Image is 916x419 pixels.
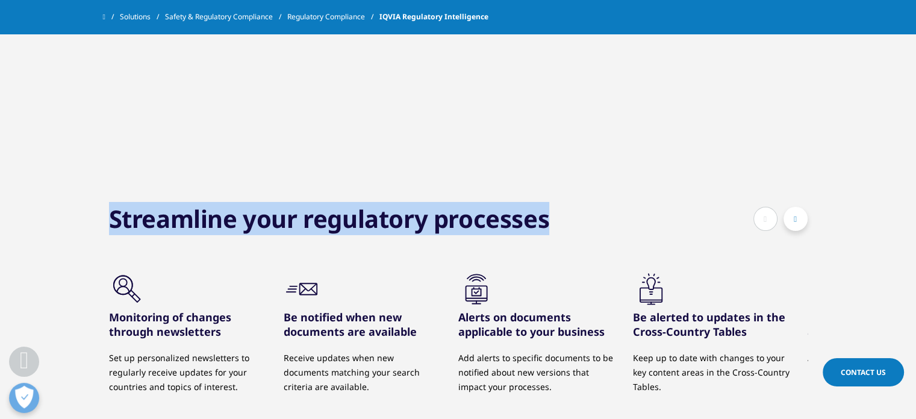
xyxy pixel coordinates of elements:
[841,367,886,377] span: Contact Us
[633,350,790,394] p: Keep up to date with changes to your key content areas in the Cross-Country Tables.
[633,309,790,338] h3: Be alerted to updates in the Cross-Country Tables
[165,6,287,28] a: Safety & Regulatory Compliance
[284,350,440,394] p: Receive updates when new documents matching your search criteria are available.
[458,309,615,338] h3: Alerts on documents applicable to your business
[109,309,266,338] h3: Monitoring of changes through newsletters
[284,309,440,338] h3: Be notified when new documents are available
[458,350,615,394] p: Add alerts to specific documents to be notified about new versions that impact your processes.
[823,358,904,386] a: Contact Us
[109,350,266,394] p: Set up personalized newsletters to regularly receive updates for your countries and topics of int...
[109,204,550,234] h3: Streamline your regulatory processes
[120,6,165,28] a: Solutions
[379,6,488,28] span: IQVIA Regulatory Intelligence
[287,6,379,28] a: Regulatory Compliance
[9,383,39,413] button: Open Preferences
